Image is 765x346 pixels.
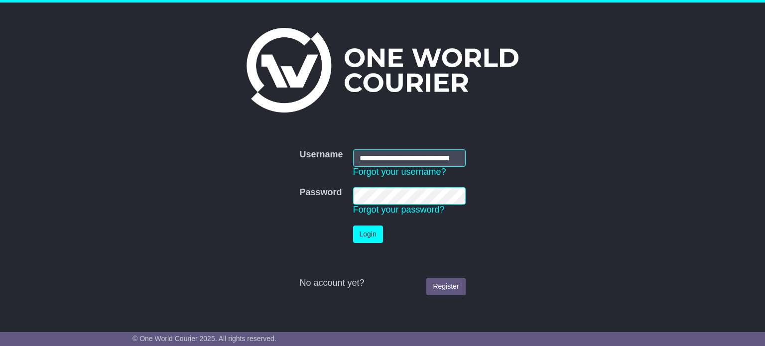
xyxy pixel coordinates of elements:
[299,278,465,289] div: No account yet?
[132,335,276,343] span: © One World Courier 2025. All rights reserved.
[353,167,446,177] a: Forgot your username?
[299,187,342,198] label: Password
[353,226,383,243] button: Login
[426,278,465,295] a: Register
[299,149,343,160] label: Username
[247,28,518,113] img: One World
[353,205,445,215] a: Forgot your password?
